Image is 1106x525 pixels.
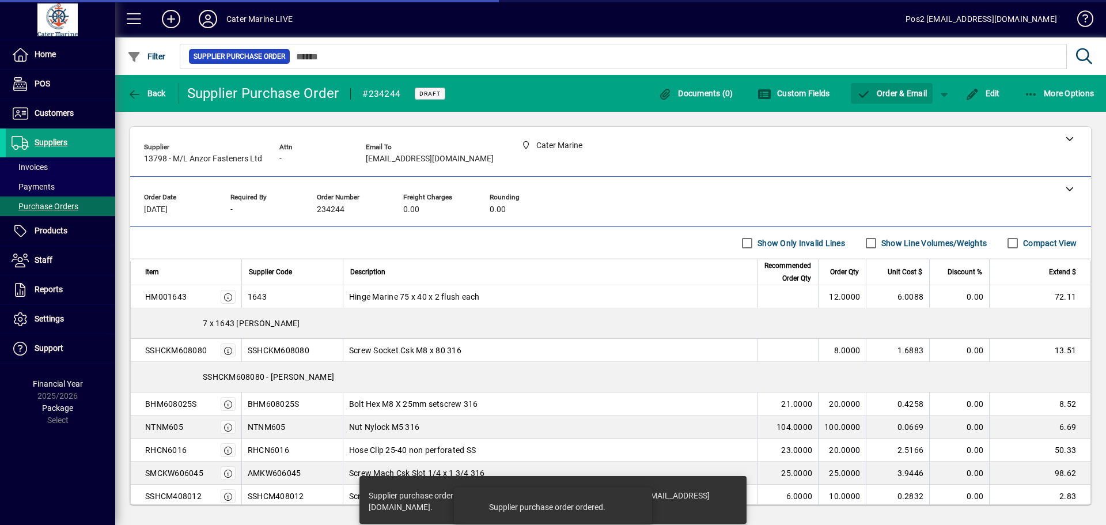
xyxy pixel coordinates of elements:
[35,50,56,59] span: Home
[144,205,168,214] span: [DATE]
[35,343,63,353] span: Support
[6,217,115,245] a: Products
[866,462,929,485] td: 3.9446
[12,163,48,172] span: Invoices
[317,205,344,214] span: 234244
[866,392,929,416] td: 0.4258
[366,154,494,164] span: [EMAIL_ADDRESS][DOMAIN_NAME]
[349,490,437,502] span: Screw Cap M8 X 12 304
[145,345,207,356] div: SSHCKM608080
[1069,2,1092,40] a: Knowledge Base
[866,285,929,308] td: 6.0088
[349,398,478,410] span: Bolt Hex M8 X 25mm setscrew 316
[127,89,166,98] span: Back
[6,157,115,177] a: Invoices
[6,99,115,128] a: Customers
[1024,89,1094,98] span: More Options
[127,52,166,61] span: Filter
[906,10,1057,28] div: Pos2 [EMAIL_ADDRESS][DOMAIN_NAME]
[187,84,339,103] div: Supplier Purchase Order
[989,392,1090,416] td: 8.52
[279,154,282,164] span: -
[929,485,989,508] td: 0.00
[115,83,179,104] app-page-header-button: Back
[757,416,818,439] td: 104.0000
[818,285,866,308] td: 12.0000
[989,439,1090,462] td: 50.33
[1049,266,1076,278] span: Extend $
[349,421,419,433] span: Nut Nylock M5 316
[818,462,866,485] td: 25.0000
[818,416,866,439] td: 100.0000
[818,439,866,462] td: 20.0000
[963,83,1003,104] button: Edit
[362,85,400,103] div: #234244
[929,462,989,485] td: 0.00
[241,485,343,508] td: SSHCM408012
[1021,237,1077,249] label: Compact View
[818,485,866,508] td: 10.0000
[241,339,343,362] td: SSHCKM608080
[857,89,927,98] span: Order & Email
[658,89,733,98] span: Documents (0)
[226,10,293,28] div: Cater Marine LIVE
[6,334,115,363] a: Support
[989,285,1090,308] td: 72.11
[965,89,1000,98] span: Edit
[369,490,726,513] div: Supplier purchase order #234244 posted. Supplier purchase order emailed to [EMAIL_ADDRESS][DOMAIN...
[35,285,63,294] span: Reports
[249,266,292,278] span: Supplier Code
[12,202,78,211] span: Purchase Orders
[929,339,989,362] td: 0.00
[757,485,818,508] td: 6.0000
[144,154,262,164] span: 13798 - M/L Anzor Fasteners Ltd
[35,255,52,265] span: Staff
[755,83,833,104] button: Custom Fields
[866,416,929,439] td: 0.0669
[241,285,343,308] td: 1643
[145,291,187,303] div: HM001643
[656,83,736,104] button: Documents (0)
[35,314,64,323] span: Settings
[489,501,605,513] div: Supplier purchase order ordered.
[241,439,343,462] td: RHCN6016
[989,416,1090,439] td: 6.69
[124,83,169,104] button: Back
[1021,83,1097,104] button: More Options
[866,339,929,362] td: 1.6883
[6,177,115,197] a: Payments
[145,467,203,479] div: SMCKW606045
[851,83,933,104] button: Order & Email
[403,205,419,214] span: 0.00
[755,237,845,249] label: Show Only Invalid Lines
[757,89,830,98] span: Custom Fields
[6,275,115,304] a: Reports
[6,246,115,275] a: Staff
[35,79,50,88] span: POS
[349,467,485,479] span: Screw Mach Csk Slot 1/4 x 1 3/4 316
[818,392,866,416] td: 20.0000
[830,266,859,278] span: Order Qty
[35,226,67,235] span: Products
[145,444,187,456] div: RHCN6016
[989,485,1090,508] td: 2.83
[888,266,922,278] span: Unit Cost $
[42,403,73,413] span: Package
[33,379,83,388] span: Financial Year
[124,46,169,67] button: Filter
[879,237,987,249] label: Show Line Volumes/Weights
[241,462,343,485] td: AMKW606045
[12,182,55,191] span: Payments
[350,266,385,278] span: Description
[866,439,929,462] td: 2.5166
[35,138,67,147] span: Suppliers
[35,108,74,118] span: Customers
[866,485,929,508] td: 0.2832
[6,305,115,334] a: Settings
[490,205,506,214] span: 0.00
[929,416,989,439] td: 0.00
[145,490,202,502] div: SSHCM408012
[153,9,190,29] button: Add
[145,266,159,278] span: Item
[757,439,818,462] td: 23.0000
